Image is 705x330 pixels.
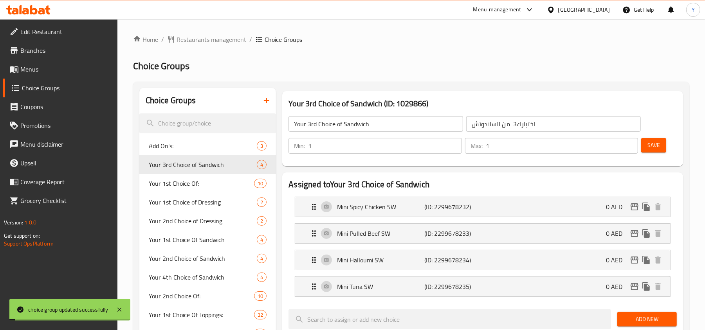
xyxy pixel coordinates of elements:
a: Menu disclaimer [3,135,118,154]
button: edit [629,254,640,266]
span: Grocery Checklist [20,196,112,205]
div: Choices [257,141,267,151]
input: search [139,113,276,133]
div: Expand [295,277,670,296]
p: Mini Spicy Chicken SW [337,202,424,212]
p: (ID: 2299678234) [425,255,483,265]
span: Your 2nd Choice of Sandwich [149,254,257,263]
h3: Your 3rd Choice of Sandwich (ID: 1029866) [288,97,677,110]
div: Choices [257,235,267,244]
button: duplicate [640,254,652,266]
nav: breadcrumb [133,35,689,44]
li: Expand [288,194,677,220]
div: Choices [254,310,267,319]
button: Save [641,138,666,152]
div: [GEOGRAPHIC_DATA] [558,5,610,14]
span: 4 [257,274,266,281]
span: Your 1st Choice Of Sandwich [149,235,257,244]
span: Get support on: [4,231,40,241]
span: Coupons [20,102,112,111]
span: Choice Groups [265,35,302,44]
span: Branches [20,46,112,55]
p: Mini Halloumi SW [337,255,424,265]
a: Menus [3,60,118,79]
span: Your 2nd Choice Of: [149,291,254,301]
button: delete [652,254,664,266]
a: Coupons [3,97,118,116]
div: choice group updated successfully [28,305,108,314]
a: Upsell [3,154,118,172]
span: 4 [257,255,266,262]
button: delete [652,281,664,292]
div: Expand [295,197,670,217]
p: 0 AED [606,229,629,238]
a: Home [133,35,158,44]
button: edit [629,228,640,239]
span: Restaurants management [177,35,246,44]
div: Expand [295,250,670,270]
span: 32 [254,311,266,319]
span: Add On's: [149,141,257,151]
span: Save [647,140,660,150]
button: delete [652,201,664,213]
button: edit [629,281,640,292]
div: Your 2nd Choice of Sandwich4 [139,249,276,268]
p: 0 AED [606,202,629,212]
div: Choices [257,216,267,226]
a: Branches [3,41,118,60]
span: Your 1st Choice Of Toppings: [149,310,254,319]
div: Your 3rd Choice of Sandwich4 [139,155,276,174]
li: / [249,35,252,44]
p: Max: [471,141,483,151]
h2: Choice Groups [146,95,196,106]
p: 0 AED [606,255,629,265]
li: Expand [288,247,677,273]
div: Add On's:3 [139,136,276,155]
div: Choices [254,291,267,301]
button: Add New [617,312,677,326]
span: Your 1st Choice Of: [149,179,254,188]
span: 4 [257,161,266,169]
div: Your 2nd Choice Of:10 [139,287,276,305]
span: Edit Restaurant [20,27,112,36]
p: Min: [294,141,305,151]
span: Choice Groups [133,57,189,75]
input: search [288,309,611,329]
li: / [161,35,164,44]
a: Coverage Report [3,172,118,191]
span: Your 4th Choice of Sandwich [149,273,257,282]
p: (ID: 2299678232) [425,202,483,212]
p: (ID: 2299678233) [425,229,483,238]
div: Choices [254,179,267,188]
span: Coverage Report [20,177,112,187]
span: Upsell [20,158,112,168]
button: duplicate [640,228,652,239]
span: Menus [20,65,112,74]
button: edit [629,201,640,213]
p: (ID: 2299678235) [425,282,483,291]
a: Promotions [3,116,118,135]
a: Restaurants management [167,35,246,44]
a: Choice Groups [3,79,118,97]
span: Your 1st Choice of Dressing [149,197,257,207]
button: delete [652,228,664,239]
li: Expand [288,273,677,300]
div: Your 1st Choice of Dressing2 [139,193,276,212]
p: Mini Tuna SW [337,282,424,291]
button: duplicate [640,281,652,292]
div: Your 1st Choice Of Toppings:32 [139,305,276,324]
span: Version: [4,217,23,228]
div: Choices [257,273,267,282]
span: Add New [624,314,671,324]
button: duplicate [640,201,652,213]
span: Your 3rd Choice of Sandwich [149,160,257,169]
li: Expand [288,220,677,247]
div: Choices [257,160,267,169]
h2: Assigned to Your 3rd Choice of Sandwich [288,179,677,190]
span: 3 [257,142,266,150]
div: Choices [257,197,267,207]
a: Support.OpsPlatform [4,239,54,249]
div: Your 1st Choice Of Sandwich4 [139,230,276,249]
span: Your 2nd Choice of Dressing [149,216,257,226]
div: Choices [257,254,267,263]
